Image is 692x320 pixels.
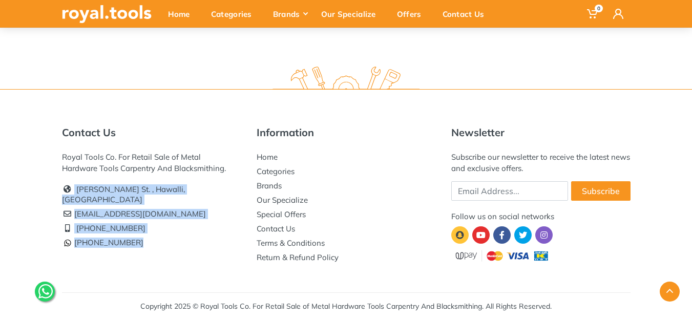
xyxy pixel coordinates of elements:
div: Subscribe our newsletter to receive the latest news and exclusive offers. [451,152,631,174]
img: royal.tools Logo [272,67,420,95]
a: Terms & Conditions [257,238,325,248]
button: Subscribe [571,181,631,201]
span: 0 [595,5,603,12]
a: Home [257,152,278,162]
h5: Newsletter [451,126,631,139]
a: Our Specialize [257,195,308,205]
div: Contact Us [435,3,498,25]
img: royal.tools Logo [62,5,152,23]
a: Categories [257,166,295,176]
div: Follow us on social networks [451,211,631,222]
a: Brands [257,181,282,190]
div: Categories [204,3,266,25]
div: Copyright 2025 © Royal Tools Co. For Retail Sale of Metal Hardware Tools Carpentry And Blacksmith... [140,301,552,312]
h5: Information [257,126,436,139]
div: Home [161,3,204,25]
a: Contact Us [257,224,295,233]
div: Offers [390,3,435,25]
a: [PERSON_NAME] St. , Hawalli, [GEOGRAPHIC_DATA] [62,184,185,204]
a: Special Offers [257,209,306,219]
img: upay.png [451,249,554,263]
div: Royal Tools Co. For Retail Sale of Metal Hardware Tools Carpentry And Blacksmithing. [62,152,241,174]
a: Return & Refund Policy [257,252,339,262]
div: Brands [266,3,314,25]
div: Our Specialize [314,3,390,25]
a: [PHONE_NUMBER] [76,223,145,233]
li: [EMAIL_ADDRESS][DOMAIN_NAME] [62,207,241,221]
a: [PHONE_NUMBER] [62,238,143,247]
input: Email Address... [451,181,568,201]
h5: Contact Us [62,126,241,139]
